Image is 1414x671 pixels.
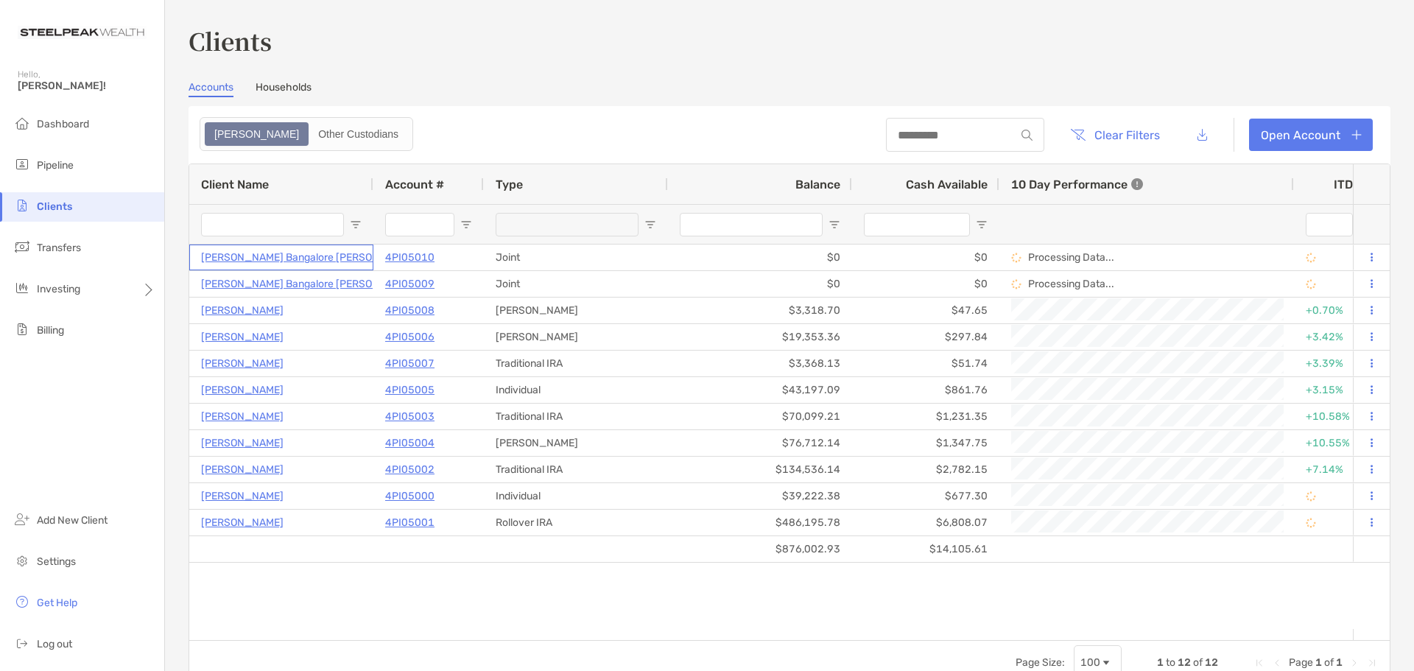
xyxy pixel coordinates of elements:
div: $43,197.09 [668,377,852,403]
img: Processing Data icon [1306,491,1316,502]
div: 10 Day Performance [1011,164,1143,204]
span: Client Name [201,178,269,192]
div: $0 [852,271,999,297]
div: $486,195.78 [668,510,852,535]
div: $39,222.38 [668,483,852,509]
a: Households [256,81,312,97]
div: +3.42% [1306,325,1371,349]
span: Investing [37,283,80,295]
img: Processing Data icon [1011,253,1021,263]
p: 4PI05001 [385,513,435,532]
div: $0 [852,245,999,270]
p: Processing Data... [1028,251,1114,264]
span: Page [1289,656,1313,669]
div: $3,318.70 [668,298,852,323]
div: $70,099.21 [668,404,852,429]
div: $14,105.61 [852,536,999,562]
div: $19,353.36 [668,324,852,350]
p: 4PI05002 [385,460,435,479]
div: +10.58% [1306,404,1371,429]
a: [PERSON_NAME] Bangalore [PERSON_NAME] [201,275,418,293]
div: $1,231.35 [852,404,999,429]
a: 4PI05006 [385,328,435,346]
a: [PERSON_NAME] [201,328,284,346]
span: Cash Available [906,178,988,192]
div: Zoe [206,124,307,144]
div: $134,536.14 [668,457,852,482]
span: Add New Client [37,514,108,527]
p: [PERSON_NAME] [201,407,284,426]
p: [PERSON_NAME] [201,354,284,373]
button: Open Filter Menu [644,219,656,231]
div: $6,808.07 [852,510,999,535]
a: [PERSON_NAME] Bangalore [PERSON_NAME] [201,248,418,267]
span: Balance [795,178,840,192]
div: +10.55% [1306,431,1371,455]
span: Type [496,178,523,192]
div: First Page [1253,657,1265,669]
span: Settings [37,555,76,568]
a: [PERSON_NAME] [201,513,284,532]
img: billing icon [13,320,31,338]
span: 12 [1178,656,1191,669]
input: Cash Available Filter Input [864,213,970,236]
a: [PERSON_NAME] [201,381,284,399]
div: [PERSON_NAME] [484,298,668,323]
input: Account # Filter Input [385,213,454,236]
div: $47.65 [852,298,999,323]
div: $3,368.13 [668,351,852,376]
div: 100 [1080,656,1100,669]
p: [PERSON_NAME] [201,434,284,452]
a: 4PI05004 [385,434,435,452]
a: 4PI05000 [385,487,435,505]
input: ITD Filter Input [1306,213,1353,236]
div: Previous Page [1271,657,1283,669]
div: Individual [484,483,668,509]
a: [PERSON_NAME] [201,301,284,320]
div: $1,347.75 [852,430,999,456]
div: $51.74 [852,351,999,376]
div: $297.84 [852,324,999,350]
div: Last Page [1366,657,1378,669]
a: 4PI05003 [385,407,435,426]
div: Traditional IRA [484,404,668,429]
img: Processing Data icon [1306,279,1316,289]
div: Rollover IRA [484,510,668,535]
a: 4PI05005 [385,381,435,399]
div: Traditional IRA [484,351,668,376]
input: Client Name Filter Input [201,213,344,236]
h3: Clients [189,24,1390,57]
div: $677.30 [852,483,999,509]
img: Processing Data icon [1306,253,1316,263]
a: [PERSON_NAME] [201,460,284,479]
img: settings icon [13,552,31,569]
div: $2,782.15 [852,457,999,482]
img: investing icon [13,279,31,297]
a: 4PI05009 [385,275,435,293]
span: Dashboard [37,118,89,130]
span: Transfers [37,242,81,254]
a: [PERSON_NAME] [201,487,284,505]
span: 12 [1205,656,1218,669]
img: Processing Data icon [1011,279,1021,289]
div: $861.76 [852,377,999,403]
a: 4PI05008 [385,301,435,320]
span: 1 [1157,656,1164,669]
div: +0.70% [1306,298,1371,323]
a: 4PI05010 [385,248,435,267]
span: of [1193,656,1203,669]
button: Open Filter Menu [460,219,472,231]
